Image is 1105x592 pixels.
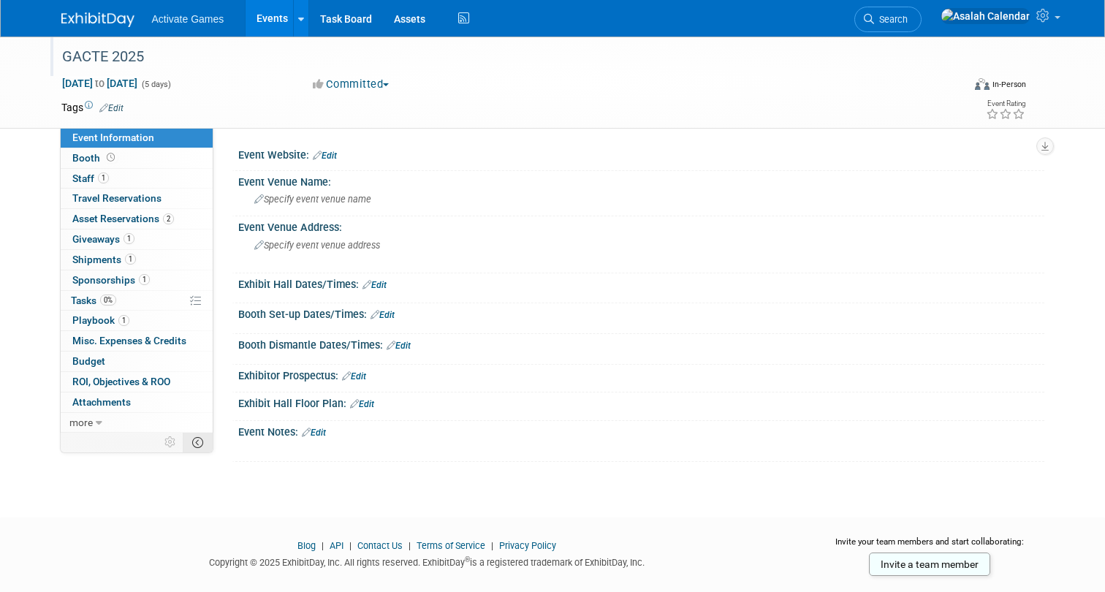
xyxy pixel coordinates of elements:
[118,315,129,326] span: 1
[487,540,497,551] span: |
[125,254,136,265] span: 1
[72,192,162,204] span: Travel Reservations
[61,148,213,168] a: Booth
[72,396,131,408] span: Attachments
[61,270,213,290] a: Sponsorships1
[238,216,1044,235] div: Event Venue Address:
[238,392,1044,411] div: Exhibit Hall Floor Plan:
[61,311,213,330] a: Playbook1
[99,103,124,113] a: Edit
[815,536,1044,558] div: Invite your team members and start collaborating:
[183,433,213,452] td: Toggle Event Tabs
[992,79,1026,90] div: In-Person
[61,169,213,189] a: Staff1
[72,233,134,245] span: Giveaways
[371,310,395,320] a: Edit
[61,392,213,412] a: Attachments
[158,433,183,452] td: Personalize Event Tab Strip
[72,132,154,143] span: Event Information
[61,372,213,392] a: ROI, Objectives & ROO
[318,540,327,551] span: |
[869,553,990,576] a: Invite a team member
[98,172,109,183] span: 1
[238,171,1044,189] div: Event Venue Name:
[72,274,150,286] span: Sponsorships
[69,417,93,428] span: more
[238,273,1044,292] div: Exhibit Hall Dates/Times:
[238,144,1044,163] div: Event Website:
[72,314,129,326] span: Playbook
[152,13,224,25] span: Activate Games
[72,355,105,367] span: Budget
[313,151,337,161] a: Edit
[975,78,990,90] img: Format-Inperson.png
[854,7,922,32] a: Search
[104,152,118,163] span: Booth not reserved yet
[405,540,414,551] span: |
[302,428,326,438] a: Edit
[71,295,116,306] span: Tasks
[499,540,556,551] a: Privacy Policy
[72,172,109,184] span: Staff
[61,229,213,249] a: Giveaways1
[342,371,366,382] a: Edit
[308,77,395,92] button: Committed
[357,540,403,551] a: Contact Us
[884,76,1026,98] div: Event Format
[72,213,174,224] span: Asset Reservations
[163,213,174,224] span: 2
[350,399,374,409] a: Edit
[238,334,1044,353] div: Booth Dismantle Dates/Times:
[297,540,316,551] a: Blog
[61,189,213,208] a: Travel Reservations
[986,100,1025,107] div: Event Rating
[57,44,944,70] div: GACTE 2025
[346,540,355,551] span: |
[330,540,343,551] a: API
[61,209,213,229] a: Asset Reservations2
[874,14,908,25] span: Search
[362,280,387,290] a: Edit
[417,540,485,551] a: Terms of Service
[238,421,1044,440] div: Event Notes:
[61,413,213,433] a: more
[72,152,118,164] span: Booth
[61,100,124,115] td: Tags
[61,291,213,311] a: Tasks0%
[61,12,134,27] img: ExhibitDay
[140,80,171,89] span: (5 days)
[254,240,380,251] span: Specify event venue address
[238,365,1044,384] div: Exhibitor Prospectus:
[72,376,170,387] span: ROI, Objectives & ROO
[254,194,371,205] span: Specify event venue name
[72,335,186,346] span: Misc. Expenses & Credits
[61,352,213,371] a: Budget
[72,254,136,265] span: Shipments
[124,233,134,244] span: 1
[61,77,138,90] span: [DATE] [DATE]
[941,8,1030,24] img: Asalah Calendar
[61,250,213,270] a: Shipments1
[61,128,213,148] a: Event Information
[61,331,213,351] a: Misc. Expenses & Credits
[238,303,1044,322] div: Booth Set-up Dates/Times:
[100,295,116,306] span: 0%
[61,553,793,569] div: Copyright © 2025 ExhibitDay, Inc. All rights reserved. ExhibitDay is a registered trademark of Ex...
[465,555,470,563] sup: ®
[93,77,107,89] span: to
[387,341,411,351] a: Edit
[139,274,150,285] span: 1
